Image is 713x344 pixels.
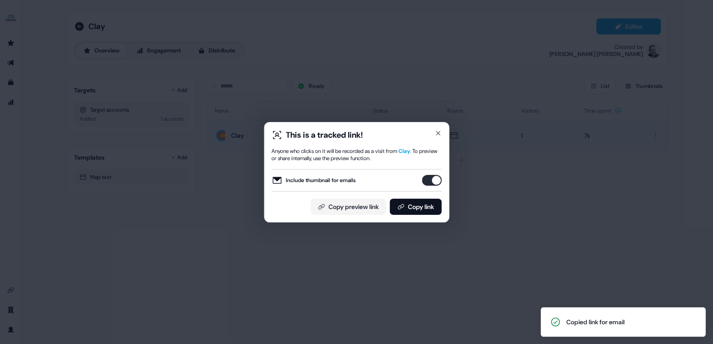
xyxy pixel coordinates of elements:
div: Copied link for email [566,318,625,327]
label: Include thumbnail for emails [271,175,356,186]
div: Anyone who clicks on it will be recorded as a visit from . To preview or share internally, use th... [271,148,442,162]
button: Copy preview link [311,199,386,215]
button: Copy link [389,199,442,215]
div: This is a tracked link! [286,130,363,140]
span: Clay [398,148,410,155]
